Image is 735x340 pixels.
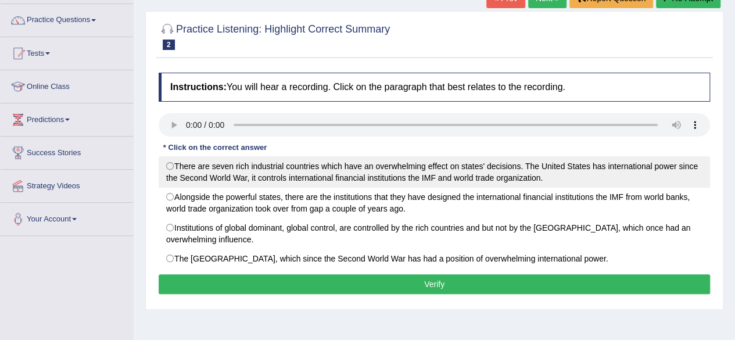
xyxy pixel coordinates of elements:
[159,142,271,153] div: * Click on the correct answer
[1,203,133,232] a: Your Account
[1,70,133,99] a: Online Class
[159,21,390,50] h2: Practice Listening: Highlight Correct Summary
[1,37,133,66] a: Tests
[1,4,133,33] a: Practice Questions
[163,40,175,50] span: 2
[159,156,710,188] label: There are seven rich industrial countries which have an overwhelming effect on states' decisions....
[1,103,133,133] a: Predictions
[159,218,710,249] label: Institutions of global dominant, global control, are controlled by the rich countries and but not...
[159,274,710,294] button: Verify
[159,187,710,219] label: Alongside the powerful states, there are the institutions that they have designed the internation...
[159,73,710,102] h4: You will hear a recording. Click on the paragraph that best relates to the recording.
[170,82,227,92] b: Instructions:
[159,249,710,269] label: The [GEOGRAPHIC_DATA], which since the Second World War has had a position of overwhelming intern...
[1,170,133,199] a: Strategy Videos
[1,137,133,166] a: Success Stories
